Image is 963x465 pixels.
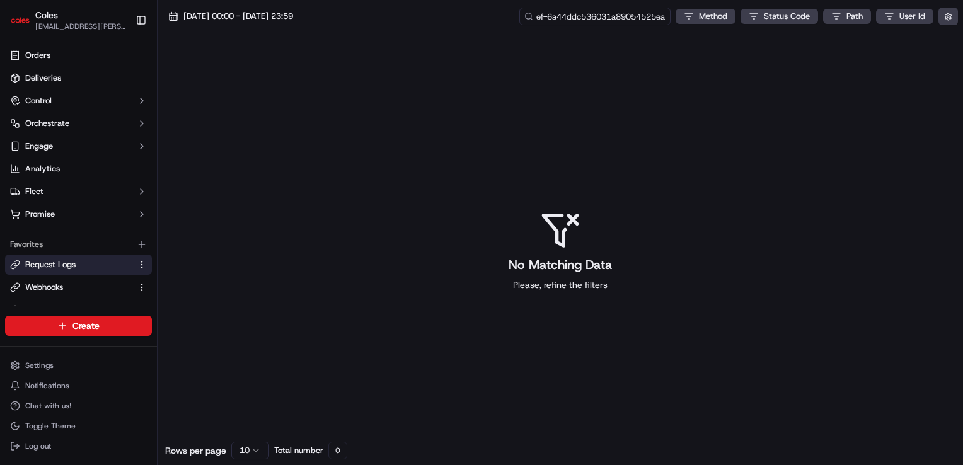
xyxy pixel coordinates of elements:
button: Path [823,9,871,24]
a: 💻API Documentation [101,178,207,200]
span: API Documentation [119,183,202,195]
span: Settings [25,360,54,370]
span: Status Code [764,11,810,22]
button: Webhooks [5,277,152,297]
span: Orchestrate [25,118,69,129]
img: 1736555255976-a54dd68f-1ca7-489b-9aae-adbdc363a1c4 [13,120,35,143]
span: Engage [25,141,53,152]
span: Notifications [25,381,69,391]
img: Nash [13,13,38,38]
button: Notifications [5,377,152,394]
button: Request Logs [5,255,152,275]
div: 💻 [107,184,117,194]
span: Analytics [25,163,60,175]
div: 0 [328,442,347,459]
button: Control [5,91,152,111]
button: Orchestrate [5,113,152,134]
span: Rows per page [165,444,226,457]
button: [EMAIL_ADDRESS][PERSON_NAME][PERSON_NAME][DOMAIN_NAME] [35,21,125,32]
button: Toggle Theme [5,417,152,435]
button: Settings [5,357,152,374]
button: ColesColes[EMAIL_ADDRESS][PERSON_NAME][PERSON_NAME][DOMAIN_NAME] [5,5,130,35]
input: Got a question? Start typing here... [33,81,227,95]
div: We're available if you need us! [43,133,159,143]
a: Request Logs [10,259,132,270]
input: Type to search [519,8,671,25]
span: Control [25,95,52,106]
div: Start new chat [43,120,207,133]
a: Pickup Locations [10,304,132,316]
span: User Id [899,11,925,22]
a: 📗Knowledge Base [8,178,101,200]
span: Log out [25,441,51,451]
span: Orders [25,50,50,61]
button: Log out [5,437,152,455]
a: Powered byPylon [89,213,153,223]
span: Create [72,319,100,332]
span: Knowledge Base [25,183,96,195]
a: Webhooks [10,282,132,293]
span: Promise [25,209,55,220]
span: Deliveries [25,72,61,84]
button: Promise [5,204,152,224]
span: Toggle Theme [25,421,76,431]
button: Method [676,9,735,24]
span: Webhooks [25,282,63,293]
span: Please, refine the filters [513,278,608,291]
span: Total number [274,445,323,456]
span: Fleet [25,186,43,197]
span: Request Logs [25,259,76,270]
button: Create [5,316,152,336]
button: [DATE] 00:00 - [DATE] 23:59 [163,8,299,25]
p: Welcome 👋 [13,50,229,71]
button: Status Code [741,9,818,24]
button: Coles [35,9,58,21]
a: Analytics [5,159,152,179]
span: Chat with us! [25,401,71,411]
button: Start new chat [214,124,229,139]
h3: No Matching Data [509,256,612,273]
span: Path [846,11,863,22]
img: Coles [10,10,30,30]
button: Chat with us! [5,397,152,415]
button: Engage [5,136,152,156]
button: Pickup Locations [5,300,152,320]
button: User Id [876,9,933,24]
a: Deliveries [5,68,152,88]
span: Pickup Locations [25,304,88,316]
span: Pylon [125,214,153,223]
div: Favorites [5,234,152,255]
span: [DATE] 00:00 - [DATE] 23:59 [183,11,293,22]
button: Fleet [5,181,152,202]
div: 📗 [13,184,23,194]
span: Method [699,11,727,22]
a: Orders [5,45,152,66]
